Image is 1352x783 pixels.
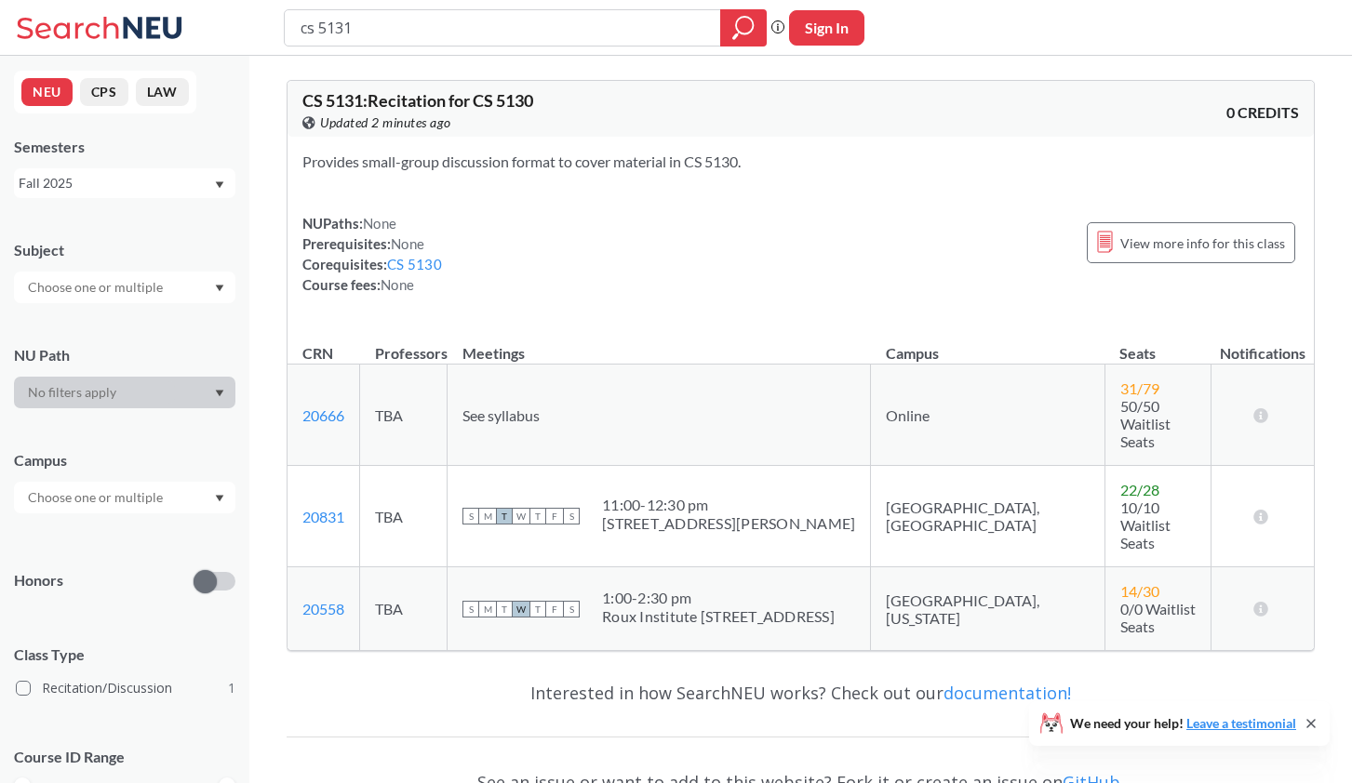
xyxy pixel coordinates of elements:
[720,9,767,46] div: magnifying glass
[1120,397,1171,450] span: 50/50 Waitlist Seats
[215,181,224,189] svg: Dropdown arrow
[513,508,529,524] span: W
[602,607,835,626] div: Roux Institute [STREET_ADDRESS]
[871,325,1104,365] th: Campus
[732,15,755,41] svg: magnifying glass
[19,486,175,509] input: Choose one or multiple
[80,78,128,106] button: CPS
[14,137,235,157] div: Semesters
[871,365,1104,466] td: Online
[360,466,448,567] td: TBA
[1120,379,1159,397] span: 31 / 79
[944,682,1071,704] a: documentation!
[360,325,448,365] th: Professors
[228,678,235,698] span: 1
[529,601,546,617] span: T
[302,90,533,111] span: CS 5131 : Recitation for CS 5130
[1120,232,1285,255] span: View more info for this class
[14,272,235,303] div: Dropdown arrow
[387,256,442,272] a: CS 5130
[14,570,63,591] p: Honors
[462,601,479,617] span: S
[789,10,864,46] button: Sign In
[1226,102,1299,123] span: 0 CREDITS
[19,173,213,193] div: Fall 2025
[21,78,73,106] button: NEU
[1120,481,1159,498] span: 22 / 28
[302,406,344,424] a: 20666
[287,666,1315,720] div: Interested in how SearchNEU works? Check out our
[363,215,396,232] span: None
[462,508,479,524] span: S
[496,508,513,524] span: T
[513,601,529,617] span: W
[496,601,513,617] span: T
[302,213,442,295] div: NUPaths: Prerequisites: Corequisites: Course fees:
[215,390,224,397] svg: Dropdown arrow
[14,377,235,408] div: Dropdown arrow
[602,496,855,514] div: 11:00 - 12:30 pm
[299,12,707,44] input: Class, professor, course number, "phrase"
[529,508,546,524] span: T
[14,240,235,260] div: Subject
[381,276,414,293] span: None
[302,152,1299,172] section: Provides small-group discussion format to cover material in CS 5130.
[391,235,424,252] span: None
[14,747,235,768] p: Course ID Range
[1120,582,1159,600] span: 14 / 30
[14,482,235,513] div: Dropdown arrow
[1120,600,1196,635] span: 0/0 Waitlist Seats
[302,600,344,617] a: 20558
[1070,717,1296,730] span: We need your help!
[479,508,496,524] span: M
[320,113,451,133] span: Updated 2 minutes ago
[19,276,175,299] input: Choose one or multiple
[302,508,344,525] a: 20831
[215,495,224,502] svg: Dropdown arrow
[14,345,235,365] div: NU Path
[871,567,1104,651] td: [GEOGRAPHIC_DATA], [US_STATE]
[479,601,496,617] span: M
[1120,498,1171,551] span: 10/10 Waitlist Seats
[14,168,235,198] div: Fall 2025Dropdown arrow
[302,343,333,364] div: CRN
[14,450,235,471] div: Campus
[448,325,871,365] th: Meetings
[136,78,189,106] button: LAW
[546,601,563,617] span: F
[360,365,448,466] td: TBA
[563,601,580,617] span: S
[14,644,235,665] span: Class Type
[563,508,580,524] span: S
[871,466,1104,567] td: [GEOGRAPHIC_DATA], [GEOGRAPHIC_DATA]
[1186,715,1296,731] a: Leave a testimonial
[215,285,224,292] svg: Dropdown arrow
[462,406,540,424] span: See syllabus
[546,508,563,524] span: F
[1104,325,1211,365] th: Seats
[1211,325,1314,365] th: Notifications
[16,676,235,700] label: Recitation/Discussion
[602,514,855,533] div: [STREET_ADDRESS][PERSON_NAME]
[360,567,448,651] td: TBA
[602,589,835,607] div: 1:00 - 2:30 pm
